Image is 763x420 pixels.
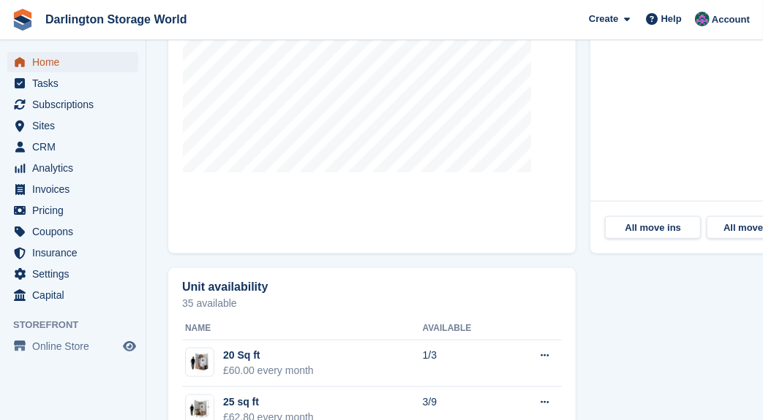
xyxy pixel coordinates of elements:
span: Tasks [32,73,120,93]
th: Available [423,317,508,340]
a: menu [7,264,138,284]
span: CRM [32,137,120,157]
p: 35 available [182,298,562,308]
a: menu [7,179,138,199]
span: Online Store [32,336,120,356]
a: menu [7,221,138,242]
a: menu [7,52,138,72]
div: 20 Sq ft [223,348,314,363]
h2: Unit availability [182,280,268,294]
a: Darlington Storage World [40,7,192,31]
a: Preview store [121,337,138,355]
span: Create [589,12,618,26]
div: £60.00 every month [223,363,314,378]
span: Account [712,12,750,27]
span: Insurance [32,243,120,263]
span: Home [32,52,120,72]
img: stora-icon-8386f47178a22dfd0bd8f6a31ec36ba5ce8667c1dd55bd0f319d3a0aa187defe.svg [12,9,34,31]
span: Pricing [32,200,120,221]
img: 25.jpg [186,398,214,419]
div: 25 sq ft [223,394,314,410]
span: Coupons [32,221,120,242]
a: menu [7,336,138,356]
a: menu [7,73,138,93]
span: Capital [32,285,120,305]
a: menu [7,94,138,115]
span: Analytics [32,158,120,178]
td: 1/3 [423,340,508,387]
span: Settings [32,264,120,284]
a: menu [7,137,138,157]
span: Sites [32,115,120,136]
span: Storefront [13,318,146,332]
a: menu [7,158,138,178]
span: Invoices [32,179,120,199]
span: Help [661,12,682,26]
a: menu [7,285,138,305]
a: menu [7,200,138,221]
a: All move ins [605,216,701,240]
img: 20-sqft-unit.jpg [186,352,214,373]
th: Name [182,317,423,340]
img: Janine Watson [695,12,710,26]
a: menu [7,243,138,263]
a: menu [7,115,138,136]
span: Subscriptions [32,94,120,115]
